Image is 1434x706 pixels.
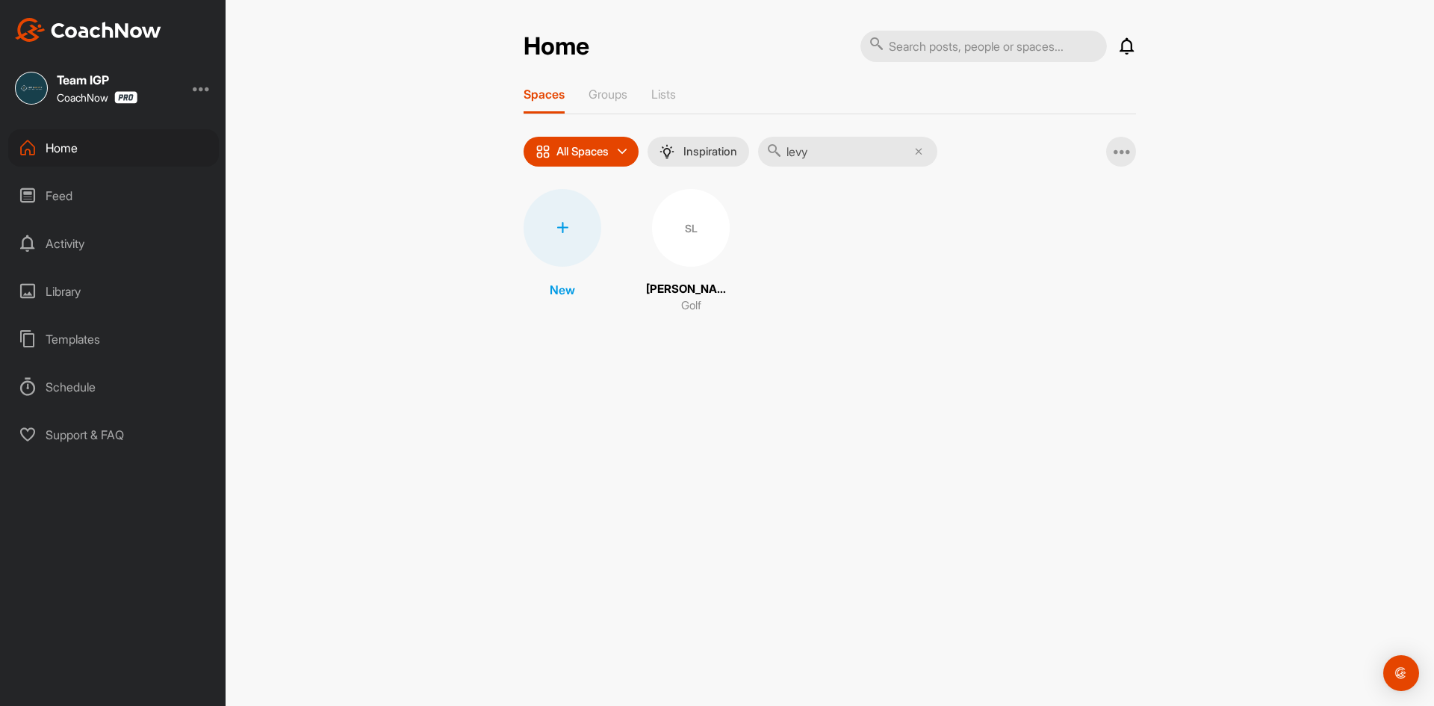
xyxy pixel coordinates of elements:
[8,273,219,310] div: Library
[589,87,627,102] p: Groups
[646,281,736,298] p: [PERSON_NAME]
[550,281,575,299] p: New
[758,137,937,167] input: Search...
[556,146,609,158] p: All Spaces
[646,189,736,315] a: SL[PERSON_NAME]Golf
[681,297,701,315] p: Golf
[57,74,137,86] div: Team IGP
[8,416,219,453] div: Support & FAQ
[1383,655,1419,691] div: Open Intercom Messenger
[536,144,550,159] img: icon
[8,321,219,358] div: Templates
[8,177,219,214] div: Feed
[860,31,1107,62] input: Search posts, people or spaces...
[651,87,676,102] p: Lists
[524,87,565,102] p: Spaces
[57,91,137,104] div: CoachNow
[652,189,730,267] div: SL
[8,225,219,262] div: Activity
[15,72,48,105] img: square_9f93f7697f7b29552b29e1fde1a77364.jpg
[8,368,219,406] div: Schedule
[659,144,674,159] img: menuIcon
[683,146,737,158] p: Inspiration
[524,32,589,61] h2: Home
[8,129,219,167] div: Home
[114,91,137,104] img: CoachNow Pro
[15,18,161,42] img: CoachNow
